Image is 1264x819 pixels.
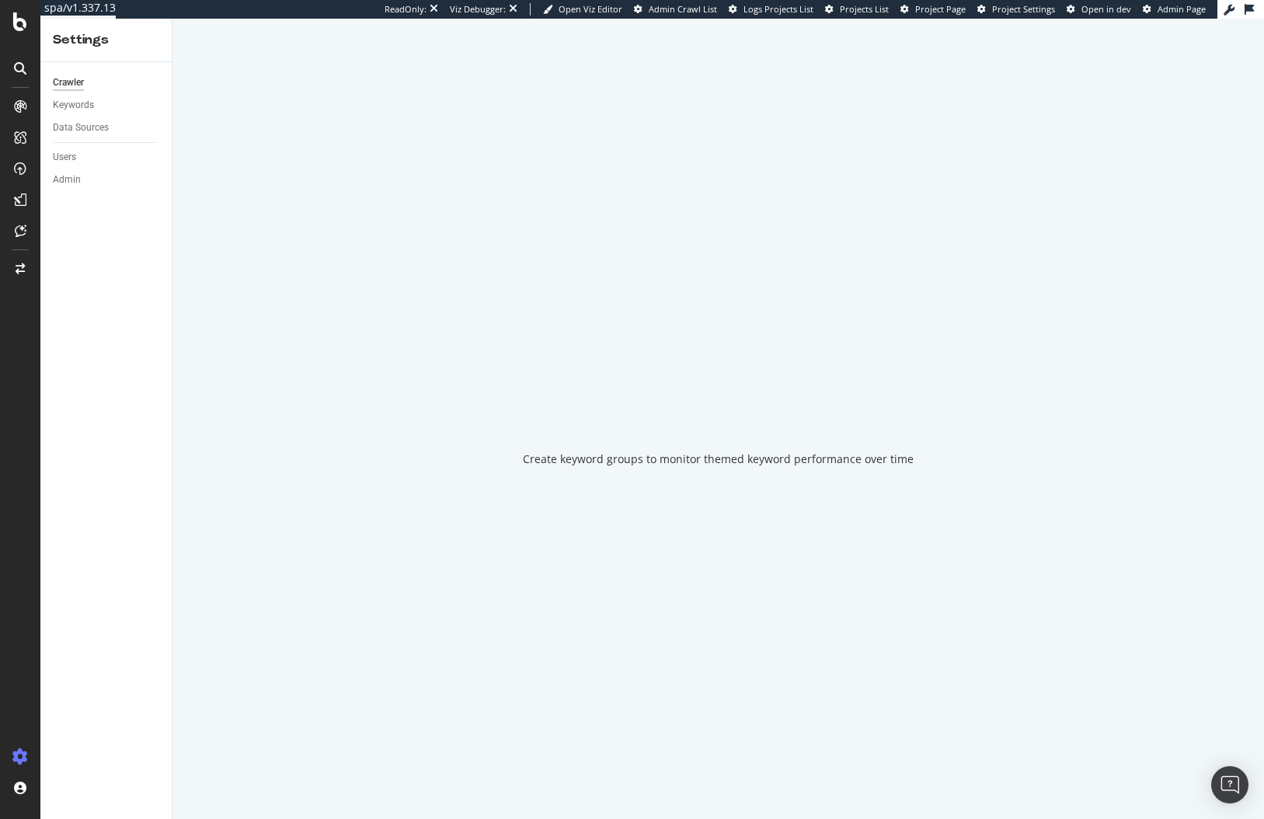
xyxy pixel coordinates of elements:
div: Users [53,149,76,166]
a: Admin Page [1143,3,1206,16]
a: Users [53,149,161,166]
div: Admin [53,172,81,188]
a: Crawler [53,75,161,91]
div: Data Sources [53,120,109,136]
div: Keywords [53,97,94,113]
a: Open Viz Editor [543,3,622,16]
span: Admin Crawl List [649,3,717,15]
a: Projects List [825,3,889,16]
a: Keywords [53,97,161,113]
span: Open in dev [1081,3,1131,15]
span: Open Viz Editor [559,3,622,15]
a: Project Page [900,3,966,16]
div: Crawler [53,75,84,91]
a: Data Sources [53,120,161,136]
div: Viz Debugger: [450,3,506,16]
span: Project Settings [992,3,1055,15]
a: Admin Crawl List [634,3,717,16]
span: Admin Page [1158,3,1206,15]
div: Create keyword groups to monitor themed keyword performance over time [523,451,914,467]
a: Logs Projects List [729,3,813,16]
a: Project Settings [977,3,1055,16]
span: Projects List [840,3,889,15]
div: Settings [53,31,159,49]
span: Project Page [915,3,966,15]
div: Open Intercom Messenger [1211,766,1248,803]
span: Logs Projects List [743,3,813,15]
a: Open in dev [1067,3,1131,16]
div: ReadOnly: [385,3,427,16]
a: Admin [53,172,161,188]
div: animation [663,371,775,427]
